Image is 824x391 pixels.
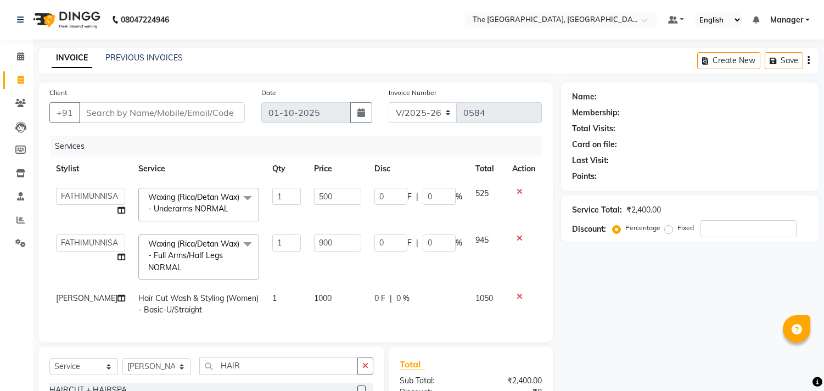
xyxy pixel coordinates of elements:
[391,375,471,387] div: Sub Total:
[416,191,418,203] span: |
[407,237,412,249] span: F
[368,157,469,181] th: Disc
[625,223,660,233] label: Percentage
[572,91,597,103] div: Name:
[132,157,266,181] th: Service
[307,157,368,181] th: Price
[475,188,489,198] span: 525
[572,204,622,216] div: Service Total:
[389,88,436,98] label: Invoice Number
[416,237,418,249] span: |
[456,191,462,203] span: %
[52,48,92,68] a: INVOICE
[572,171,597,182] div: Points:
[469,157,506,181] th: Total
[697,52,760,69] button: Create New
[572,139,617,150] div: Card on file:
[400,359,425,370] span: Total
[572,107,620,119] div: Membership:
[396,293,410,304] span: 0 %
[79,102,245,123] input: Search by Name/Mobile/Email/Code
[121,4,169,35] b: 08047224946
[506,157,542,181] th: Action
[105,53,183,63] a: PREVIOUS INVOICES
[390,293,392,304] span: |
[677,223,694,233] label: Fixed
[51,136,550,157] div: Services
[199,358,358,375] input: Search or Scan
[148,192,239,214] span: Waxing (Rica/Detan Wax) - Underarms NORMAL
[228,204,233,214] a: x
[28,4,103,35] img: logo
[49,157,132,181] th: Stylist
[138,293,259,315] span: Hair Cut Wash & Styling (Women) - Basic-U/Straight
[572,123,615,135] div: Total Visits:
[374,293,385,304] span: 0 F
[148,239,239,272] span: Waxing (Rica/Detan Wax) - Full Arms/Half Legs NORMAL
[314,293,332,303] span: 1000
[182,262,187,272] a: x
[49,88,67,98] label: Client
[770,14,803,26] span: Manager
[572,224,606,235] div: Discount:
[272,293,277,303] span: 1
[626,204,661,216] div: ₹2,400.00
[266,157,307,181] th: Qty
[49,102,80,123] button: +91
[261,88,276,98] label: Date
[407,191,412,203] span: F
[475,293,493,303] span: 1050
[572,155,609,166] div: Last Visit:
[56,293,117,303] span: [PERSON_NAME]
[475,235,489,245] span: 945
[456,237,462,249] span: %
[471,375,551,387] div: ₹2,400.00
[765,52,803,69] button: Save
